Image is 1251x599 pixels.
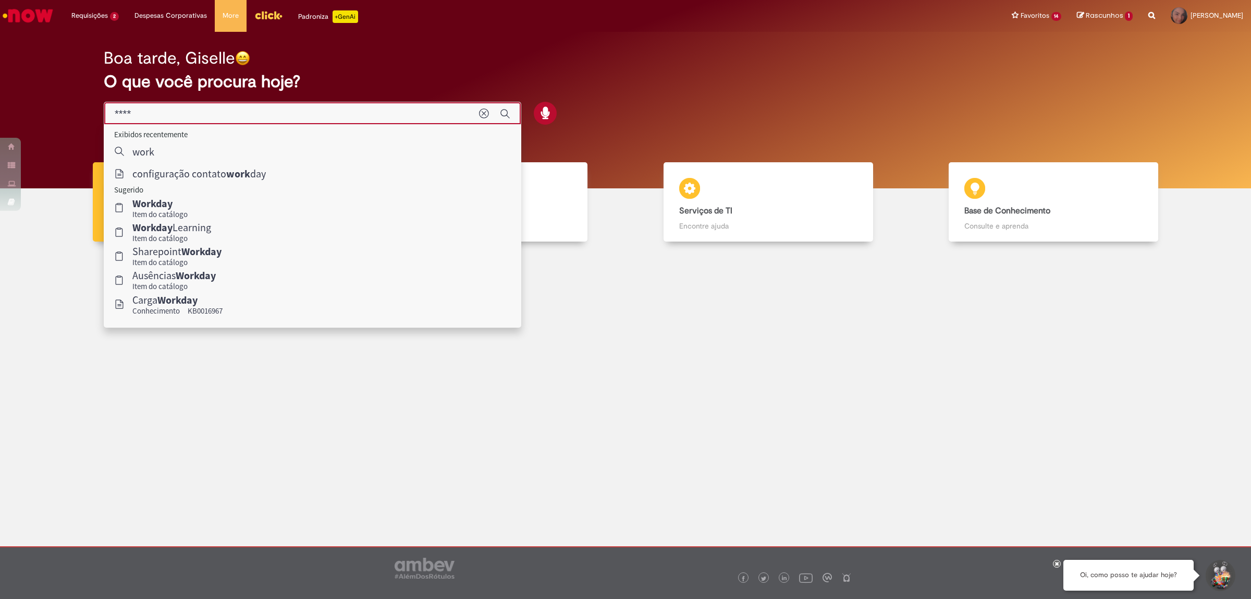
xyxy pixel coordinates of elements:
[823,573,832,582] img: logo_footer_workplace.png
[254,7,283,23] img: click_logo_yellow_360x200.png
[741,576,746,581] img: logo_footer_facebook.png
[134,10,207,21] span: Despesas Corporativas
[625,162,911,242] a: Serviços de TI Encontre ajuda
[1077,11,1133,21] a: Rascunhos
[1086,10,1123,20] span: Rascunhos
[333,10,358,23] p: +GenAi
[964,221,1143,231] p: Consulte e aprenda
[1021,10,1049,21] span: Favoritos
[104,73,1147,91] h2: O que você procura hoje?
[1051,12,1062,21] span: 14
[1063,560,1194,591] div: Oi, como posso te ajudar hoje?
[104,49,235,67] h2: Boa tarde, Giselle
[842,573,851,582] img: logo_footer_naosei.png
[782,576,787,582] img: logo_footer_linkedin.png
[1191,11,1243,20] span: [PERSON_NAME]
[395,558,455,579] img: logo_footer_ambev_rotulo_gray.png
[1204,560,1235,591] button: Iniciar Conversa de Suporte
[964,206,1050,216] b: Base de Conhecimento
[679,221,857,231] p: Encontre ajuda
[911,162,1197,242] a: Base de Conhecimento Consulte e aprenda
[1125,11,1133,21] span: 1
[71,10,108,21] span: Requisições
[799,571,813,584] img: logo_footer_youtube.png
[298,10,358,23] div: Padroniza
[679,206,732,216] b: Serviços de TI
[223,10,239,21] span: More
[761,576,766,581] img: logo_footer_twitter.png
[110,12,119,21] span: 2
[235,51,250,66] img: happy-face.png
[1,5,55,26] img: ServiceNow
[55,162,340,242] a: Tirar dúvidas Tirar dúvidas com Lupi Assist e Gen Ai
